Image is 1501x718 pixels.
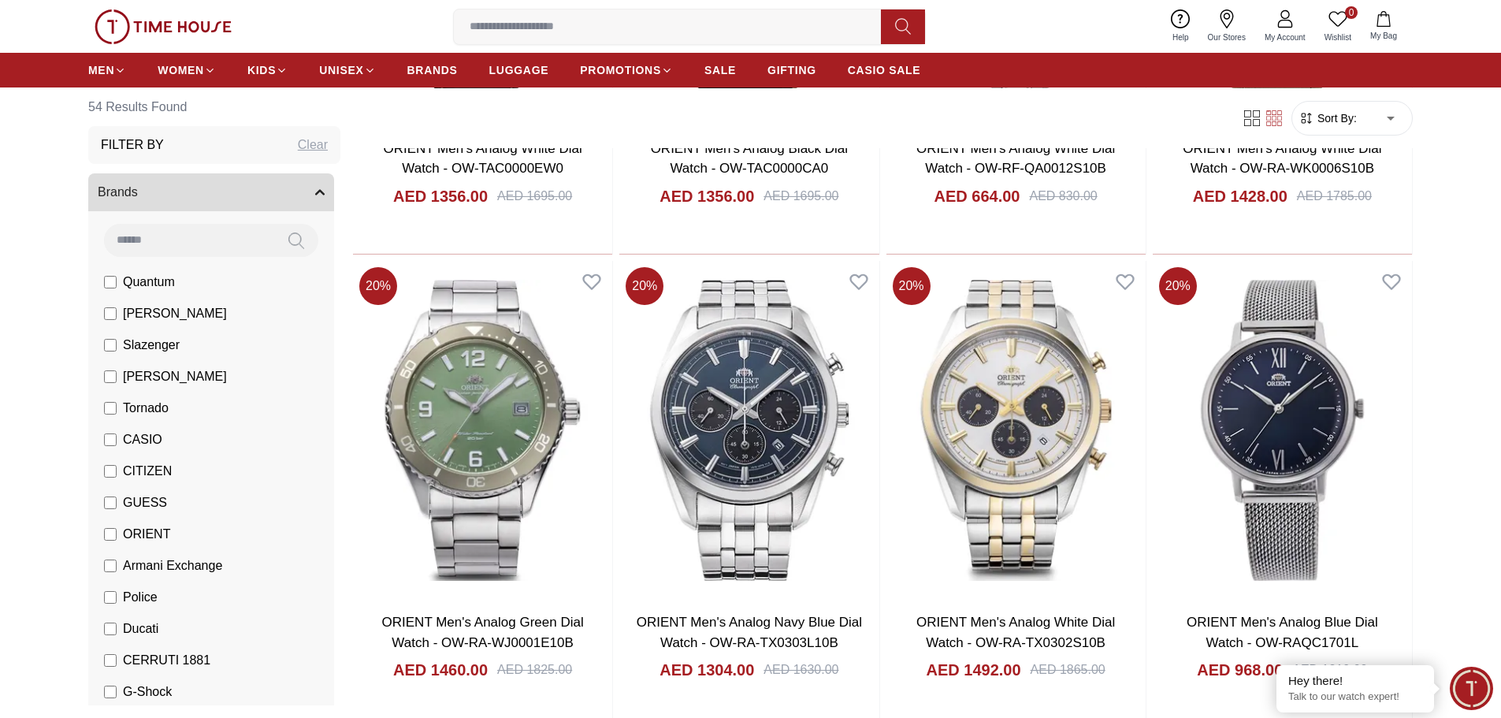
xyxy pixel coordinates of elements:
a: SALE [704,56,736,84]
div: AED 1695.00 [497,187,572,206]
h3: Filter By [101,136,164,154]
input: [PERSON_NAME] [104,370,117,383]
a: PROMOTIONS [580,56,673,84]
span: CERRUTI 1881 [123,651,210,670]
div: AED 830.00 [1029,187,1097,206]
h4: AED 1492.00 [926,659,1020,681]
span: 20 % [893,267,931,305]
span: PROMOTIONS [580,62,661,78]
h4: AED 1356.00 [659,185,754,207]
div: AED 1210.00 [1292,660,1367,679]
span: My Account [1258,32,1312,43]
span: CASIO SALE [848,62,921,78]
span: UNISEX [319,62,363,78]
input: ORIENT [104,528,117,541]
a: Our Stores [1198,6,1255,47]
input: CASIO [104,433,117,446]
input: Armani Exchange [104,560,117,572]
a: GIFTING [767,56,816,84]
span: Sort By: [1314,110,1357,126]
a: ORIENT Men's Analog White Dial Watch - OW-RA-TX0302S10B [916,615,1115,650]
span: 20 % [1159,267,1197,305]
span: 20 % [626,267,663,305]
span: GIFTING [767,62,816,78]
div: AED 1630.00 [764,660,838,679]
a: BRANDS [407,56,458,84]
h4: AED 1304.00 [659,659,754,681]
span: MEN [88,62,114,78]
span: [PERSON_NAME] [123,367,227,386]
span: Tornado [123,399,169,418]
h6: 54 Results Found [88,88,340,126]
span: CITIZEN [123,462,172,481]
a: LUGGAGE [489,56,549,84]
a: MEN [88,56,126,84]
a: ORIENT Men's Analog Navy Blue Dial Watch - OW-RA-TX0303L10B [637,615,862,650]
div: AED 1825.00 [497,660,572,679]
div: AED 1785.00 [1297,187,1372,206]
input: Police [104,591,117,604]
p: Talk to our watch expert! [1288,690,1422,704]
img: ORIENT Men's Analog Blue Dial Watch - OW-RAQC1701L [1153,261,1412,600]
span: Armani Exchange [123,556,222,575]
span: Wishlist [1318,32,1358,43]
input: CERRUTI 1881 [104,654,117,667]
h4: AED 1356.00 [393,185,488,207]
span: LUGGAGE [489,62,549,78]
img: ORIENT Men's Analog White Dial Watch - OW-RA-TX0302S10B [886,261,1146,600]
a: WOMEN [158,56,216,84]
span: Quantum [123,273,175,292]
a: 0Wishlist [1315,6,1361,47]
a: Help [1163,6,1198,47]
span: [PERSON_NAME] [123,304,227,323]
span: Help [1166,32,1195,43]
input: Slazenger [104,339,117,352]
span: Police [123,588,158,607]
span: Slazenger [123,336,180,355]
div: Clear [298,136,328,154]
a: ORIENT Men's Analog Blue Dial Watch - OW-RAQC1701L [1187,615,1378,650]
div: AED 1865.00 [1031,660,1105,679]
span: SALE [704,62,736,78]
a: CASIO SALE [848,56,921,84]
input: GUESS [104,497,117,509]
span: ORIENT [123,525,170,544]
input: Ducati [104,623,117,635]
span: 20 % [359,267,397,305]
input: CITIZEN [104,465,117,478]
img: ... [95,9,232,44]
div: Hey there! [1288,673,1422,689]
button: Brands [88,173,334,211]
input: G-Shock [104,686,117,698]
div: Chat Widget [1450,667,1493,710]
div: AED 1695.00 [764,187,838,206]
span: My Bag [1364,30,1403,42]
input: Tornado [104,402,117,415]
input: Quantum [104,276,117,288]
span: Brands [98,183,138,202]
h4: AED 1428.00 [1193,185,1287,207]
a: ORIENT Men's Analog Green Dial Watch - OW-RA-WJ0001E10B [382,615,584,650]
button: Sort By: [1299,110,1357,126]
span: 0 [1345,6,1358,19]
span: KIDS [247,62,276,78]
button: My Bag [1361,8,1406,45]
img: ORIENT Men's Analog Navy Blue Dial Watch - OW-RA-TX0303L10B [619,261,879,600]
h4: AED 664.00 [934,185,1020,207]
span: BRANDS [407,62,458,78]
h4: AED 968.00 [1197,659,1283,681]
a: UNISEX [319,56,375,84]
span: CASIO [123,430,162,449]
span: WOMEN [158,62,204,78]
img: ORIENT Men's Analog Green Dial Watch - OW-RA-WJ0001E10B [353,261,612,600]
h4: AED 1460.00 [393,659,488,681]
span: Ducati [123,619,158,638]
input: [PERSON_NAME] [104,307,117,320]
a: KIDS [247,56,288,84]
span: GUESS [123,493,167,512]
span: G-Shock [123,683,172,701]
